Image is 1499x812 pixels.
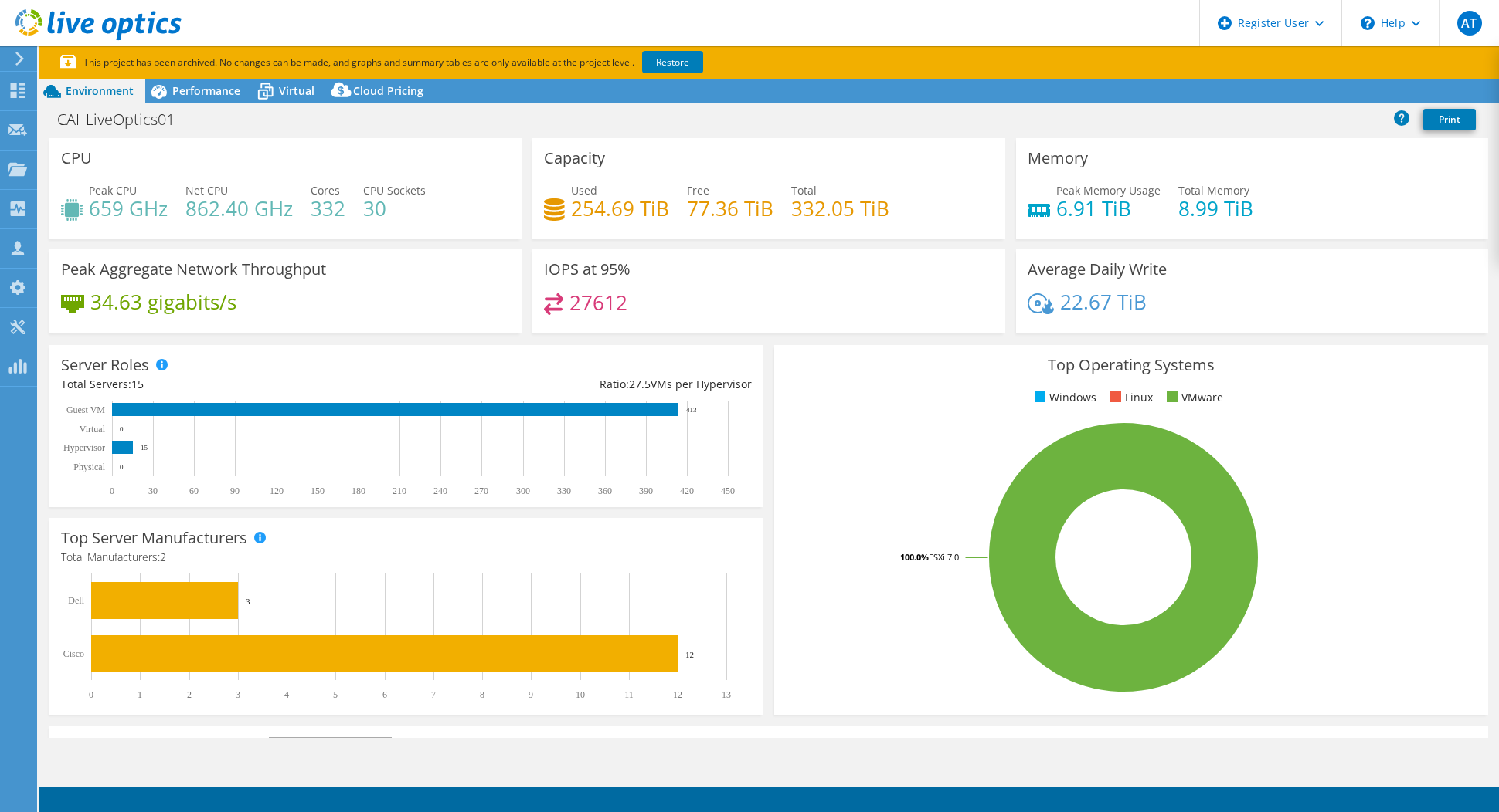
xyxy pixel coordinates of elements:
[131,377,144,391] span: 15
[246,597,250,606] text: 3
[474,486,488,496] text: 270
[311,200,345,217] h4: 332
[382,689,387,700] text: 6
[1172,737,1212,754] li: CPU
[406,376,752,393] div: Ratio: VMs per Hypervisor
[529,689,533,700] text: 9
[63,442,105,453] text: Hypervisor
[598,486,612,496] text: 360
[900,551,929,563] tspan: 100.0%
[673,689,682,700] text: 12
[50,111,199,128] h1: CAI_LiveOptics01
[791,200,889,217] h4: 332.05 TiB
[89,200,168,217] h4: 659 GHz
[187,689,192,700] text: 2
[73,462,105,472] text: Physical
[791,183,817,198] span: Total
[393,486,406,496] text: 210
[148,486,158,496] text: 30
[544,261,631,278] h3: IOPS at 95%
[61,261,326,278] h3: Peak Aggregate Network Throughput
[270,486,284,496] text: 120
[61,357,149,374] h3: Server Roles
[61,549,752,566] h4: Total Manufacturers:
[685,650,694,659] text: 12
[569,294,627,311] h4: 27612
[516,486,530,496] text: 300
[353,83,423,98] span: Cloud Pricing
[236,689,240,700] text: 3
[120,463,124,471] text: 0
[172,83,240,98] span: Performance
[1106,389,1153,406] li: Linux
[642,51,703,73] a: Restore
[90,293,236,310] h4: 34.63 gigabits/s
[687,183,709,198] span: Free
[270,738,391,756] span: IOPS
[721,486,735,496] text: 450
[311,183,340,198] span: Cores
[185,183,228,198] span: Net CPU
[1101,737,1162,754] li: Memory
[60,54,817,71] p: This project has been archived. No changes can be made, and graphs and summary tables are only av...
[1028,261,1167,278] h3: Average Daily Write
[722,689,731,700] text: 13
[160,550,166,564] span: 2
[624,689,634,700] text: 11
[68,595,84,606] text: Dell
[1358,737,1416,754] li: Latency
[629,377,651,391] span: 27.5
[1028,150,1088,167] h3: Memory
[571,183,597,198] span: Used
[110,486,114,496] text: 0
[1361,16,1375,30] svg: \n
[431,689,436,700] text: 7
[61,376,406,393] div: Total Servers:
[120,425,124,433] text: 0
[363,200,426,217] h4: 30
[1163,389,1223,406] li: VMware
[1056,183,1161,198] span: Peak Memory Usage
[284,689,289,700] text: 4
[557,486,571,496] text: 330
[89,183,137,198] span: Peak CPU
[279,83,314,98] span: Virtual
[544,150,605,167] h3: Capacity
[311,486,325,496] text: 150
[639,486,653,496] text: 390
[189,486,199,496] text: 60
[1426,737,1469,754] li: IOPS
[480,689,484,700] text: 8
[63,648,84,659] text: Cisco
[1178,183,1249,198] span: Total Memory
[89,689,93,700] text: 0
[141,444,148,452] text: 15
[61,150,92,167] h3: CPU
[1031,389,1096,406] li: Windows
[1457,11,1482,36] span: AT
[185,200,293,217] h4: 862.40 GHz
[61,529,247,546] h3: Top Server Manufacturers
[786,357,1477,374] h3: Top Operating Systems
[433,486,447,496] text: 240
[1178,200,1253,217] h4: 8.99 TiB
[571,200,669,217] h4: 254.69 TiB
[1060,293,1147,310] h4: 22.67 TiB
[686,406,697,414] text: 413
[363,183,426,198] span: CPU Sockets
[138,689,142,700] text: 1
[1222,737,1348,754] li: Network Throughput
[66,404,105,415] text: Guest VM
[66,83,134,98] span: Environment
[80,424,106,435] text: Virtual
[1056,200,1161,217] h4: 6.91 TiB
[230,486,240,496] text: 90
[687,200,773,217] h4: 77.36 TiB
[1423,109,1476,130] a: Print
[333,689,338,700] text: 5
[929,551,959,563] tspan: ESXi 7.0
[680,486,694,496] text: 420
[576,689,585,700] text: 10
[352,486,365,496] text: 180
